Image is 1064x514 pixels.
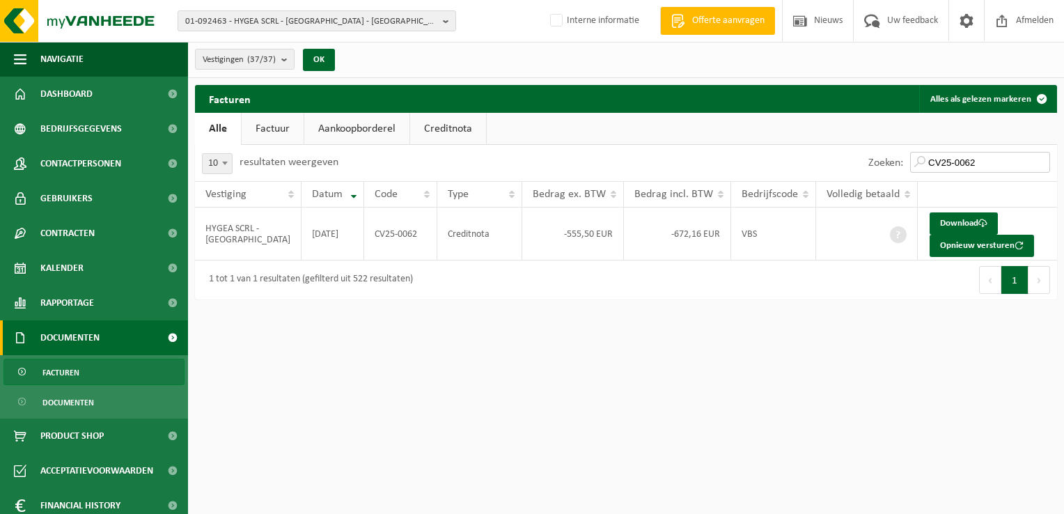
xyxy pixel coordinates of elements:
span: Offerte aanvragen [689,14,768,28]
a: Documenten [3,389,185,415]
button: Alles als gelezen markeren [919,85,1056,113]
span: 10 [202,153,233,174]
span: Vestiging [205,189,247,200]
label: Zoeken: [868,157,903,169]
button: Vestigingen(37/37) [195,49,295,70]
h2: Facturen [195,85,265,112]
td: CV25-0062 [364,208,437,260]
td: VBS [731,208,816,260]
label: Interne informatie [547,10,639,31]
span: Acceptatievoorwaarden [40,453,153,488]
td: Creditnota [437,208,522,260]
a: Creditnota [410,113,486,145]
span: Gebruikers [40,181,93,216]
span: 10 [203,154,232,173]
td: HYGEA SCRL - [GEOGRAPHIC_DATA] [195,208,302,260]
span: Volledig betaald [827,189,900,200]
span: Bedrijfsgegevens [40,111,122,146]
a: Download [930,212,998,235]
label: resultaten weergeven [240,157,338,168]
a: Facturen [3,359,185,385]
span: Kalender [40,251,84,286]
span: Type [448,189,469,200]
button: Opnieuw versturen [930,235,1034,257]
span: Facturen [42,359,79,386]
span: Code [375,189,398,200]
span: Documenten [40,320,100,355]
a: Aankoopborderel [304,113,409,145]
button: 1 [1001,266,1028,294]
span: Bedrag ex. BTW [533,189,606,200]
a: Offerte aanvragen [660,7,775,35]
span: Bedrag incl. BTW [634,189,713,200]
span: Bedrijfscode [742,189,798,200]
span: Contracten [40,216,95,251]
span: Vestigingen [203,49,276,70]
button: 01-092463 - HYGEA SCRL - [GEOGRAPHIC_DATA] - [GEOGRAPHIC_DATA] [178,10,456,31]
count: (37/37) [247,55,276,64]
td: [DATE] [302,208,364,260]
button: OK [303,49,335,71]
button: Previous [979,266,1001,294]
a: Alle [195,113,241,145]
button: Next [1028,266,1050,294]
span: Dashboard [40,77,93,111]
span: Product Shop [40,419,104,453]
span: 01-092463 - HYGEA SCRL - [GEOGRAPHIC_DATA] - [GEOGRAPHIC_DATA] [185,11,437,32]
span: Contactpersonen [40,146,121,181]
span: Documenten [42,389,94,416]
div: 1 tot 1 van 1 resultaten (gefilterd uit 522 resultaten) [202,267,413,293]
td: -555,50 EUR [522,208,624,260]
a: Factuur [242,113,304,145]
span: Rapportage [40,286,94,320]
span: Datum [312,189,343,200]
span: Navigatie [40,42,84,77]
td: -672,16 EUR [624,208,731,260]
